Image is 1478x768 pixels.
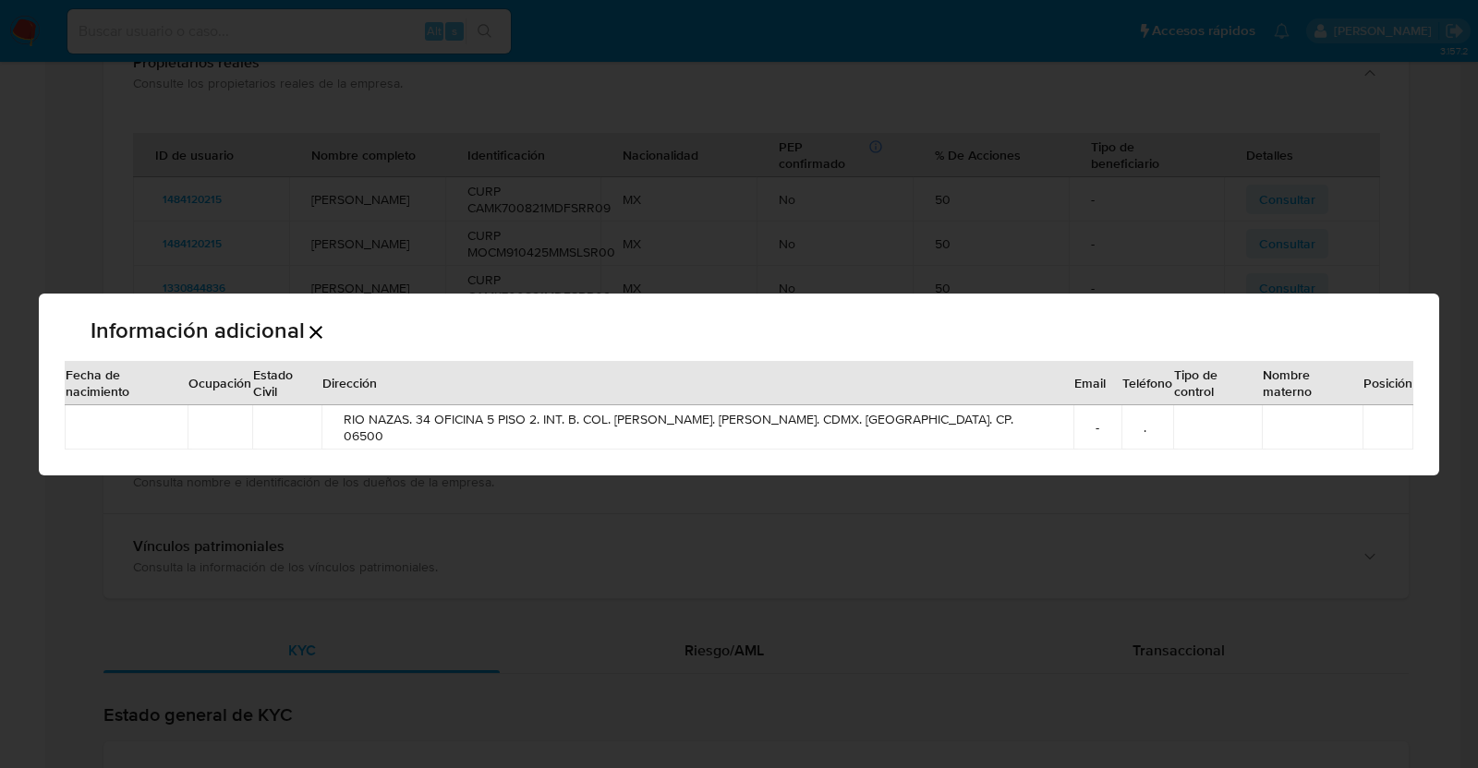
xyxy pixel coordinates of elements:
[1121,405,1173,450] td: .
[252,361,321,405] th: Estado Civil
[1363,361,1413,405] th: Posición
[91,319,305,342] p: Información adicional
[1173,361,1262,405] th: Tipo de control
[1073,361,1121,405] th: Email
[1121,361,1173,405] th: Teléfono
[188,361,252,405] th: Ocupación
[1262,361,1363,405] th: Nombre materno
[321,405,1073,450] td: RIO NAZAS. 34 OFICINA 5 PISO 2. INT. B. COL. [PERSON_NAME]. [PERSON_NAME]. CDMX. [GEOGRAPHIC_DATA...
[305,321,321,338] button: Cerrar
[65,361,188,405] th: Fecha de nacimiento
[1073,405,1121,450] td: -
[321,361,1073,405] th: Dirección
